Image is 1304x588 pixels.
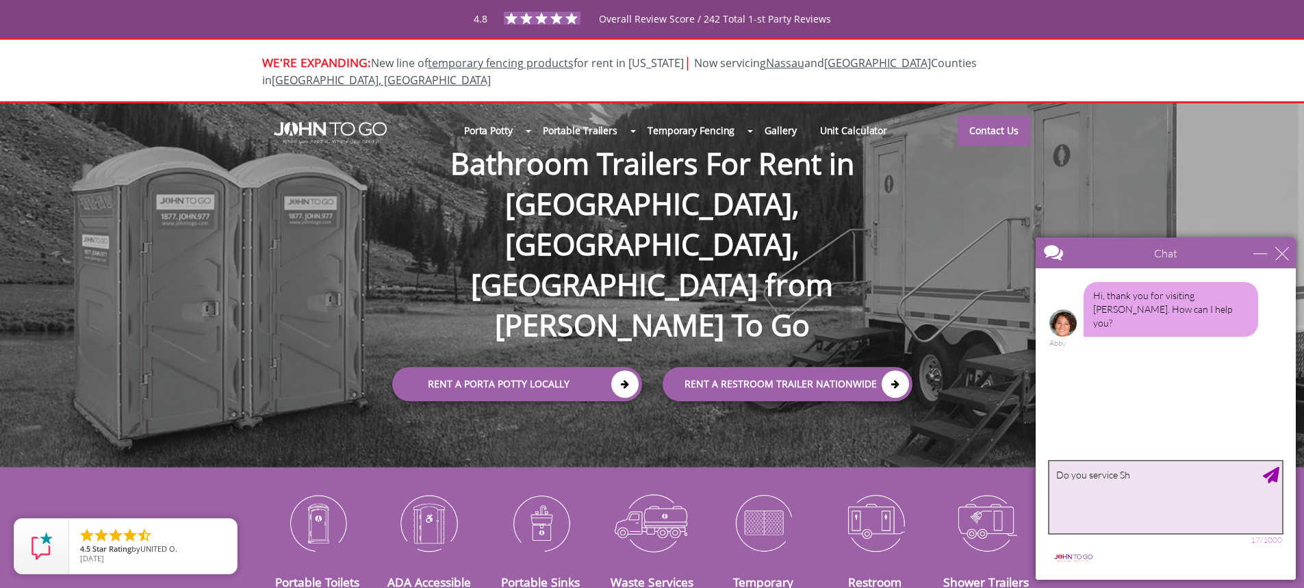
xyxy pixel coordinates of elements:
span: 4.5 [80,544,90,554]
a: [GEOGRAPHIC_DATA] [824,55,931,71]
a: Portable Trailers [531,116,629,145]
span: Now servicing and Counties in [262,55,977,88]
span: UNITED O. [140,544,177,554]
img: Waste-Services-icon_N.png [606,487,698,559]
a: Gallery [753,116,808,145]
span: by [80,545,226,554]
iframe: Live Chat Box [1027,229,1304,588]
span: [DATE] [80,553,104,563]
a: [GEOGRAPHIC_DATA], [GEOGRAPHIC_DATA] [272,73,491,88]
img: Portable-Toilets-icon_N.png [272,487,363,559]
li:  [79,527,95,544]
span: Star Rating [92,544,131,554]
span: WE'RE EXPANDING: [262,54,371,71]
a: Contact Us [958,116,1030,146]
span: 4.8 [474,12,487,25]
li:  [93,527,110,544]
a: Porta Potty [452,116,524,145]
a: Nassau [766,55,804,71]
img: Temporary-Fencing-cion_N.png [718,487,809,559]
a: temporary fencing products [428,55,574,71]
img: Shower-Trailers-icon_N.png [941,487,1032,559]
img: Review Rating [28,533,55,560]
a: rent a RESTROOM TRAILER Nationwide [663,367,912,401]
img: JOHN to go [274,122,387,144]
a: Unit Calculator [808,116,899,145]
a: Temporary Fencing [636,116,746,145]
li:  [122,527,138,544]
span: New line of for rent in [US_STATE] [262,55,977,88]
li:  [107,527,124,544]
img: Restroom-Trailers-icon_N.png [830,487,921,559]
span: | [684,53,691,71]
h1: Bathroom Trailers For Rent in [GEOGRAPHIC_DATA], [GEOGRAPHIC_DATA], [GEOGRAPHIC_DATA] from [PERSO... [379,99,926,346]
img: ADA-Accessible-Units-icon_N.png [383,487,474,559]
img: Portable-Sinks-icon_N.png [495,487,586,559]
span: Overall Review Score / 242 Total 1-st Party Reviews [599,12,831,53]
a: Rent a Porta Potty Locally [392,367,642,401]
li:  [136,527,153,544]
